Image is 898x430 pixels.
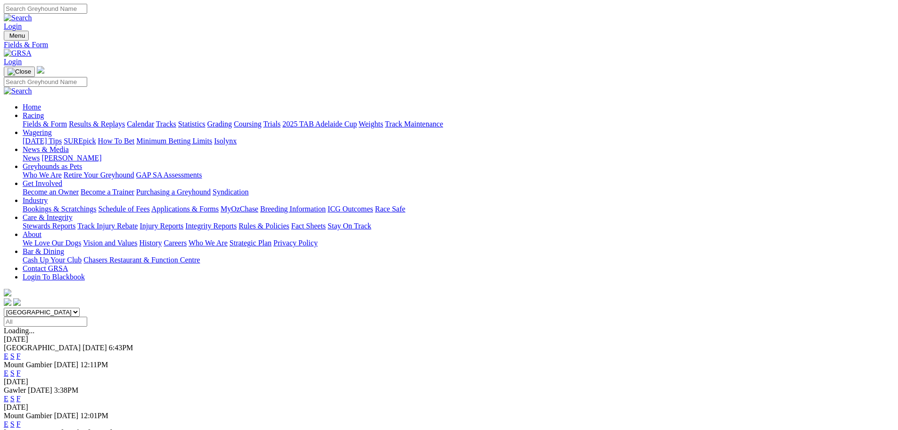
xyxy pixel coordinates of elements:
span: Mount Gambier [4,361,52,369]
a: Calendar [127,120,154,128]
img: Close [8,68,31,76]
a: S [10,395,15,403]
div: [DATE] [4,378,894,386]
a: Wagering [23,128,52,136]
span: [DATE] [82,344,107,352]
a: Careers [164,239,187,247]
img: Search [4,87,32,95]
button: Toggle navigation [4,31,29,41]
a: E [4,395,8,403]
div: Get Involved [23,188,894,196]
a: News & Media [23,145,69,153]
span: [GEOGRAPHIC_DATA] [4,344,81,352]
div: News & Media [23,154,894,162]
div: Bar & Dining [23,256,894,264]
a: [PERSON_NAME] [41,154,101,162]
a: GAP SA Assessments [136,171,202,179]
a: Fields & Form [4,41,894,49]
a: Care & Integrity [23,213,73,221]
span: 6:43PM [109,344,133,352]
a: Minimum Betting Limits [136,137,212,145]
div: Greyhounds as Pets [23,171,894,179]
input: Search [4,77,87,87]
a: Become a Trainer [81,188,134,196]
a: Injury Reports [140,222,183,230]
a: Fact Sheets [291,222,326,230]
input: Search [4,4,87,14]
span: Loading... [4,327,34,335]
div: Care & Integrity [23,222,894,230]
a: Vision and Values [83,239,137,247]
a: Race Safe [375,205,405,213]
span: [DATE] [54,361,79,369]
a: Login [4,58,22,66]
a: Applications & Forms [151,205,219,213]
a: Stay On Track [328,222,371,230]
a: Login [4,22,22,30]
a: Strategic Plan [230,239,272,247]
a: How To Bet [98,137,135,145]
a: 2025 TAB Adelaide Cup [282,120,357,128]
a: Get Involved [23,179,62,187]
a: Integrity Reports [185,222,237,230]
a: Bookings & Scratchings [23,205,96,213]
a: Statistics [178,120,206,128]
a: Tracks [156,120,176,128]
a: F [16,352,21,360]
a: Breeding Information [260,205,326,213]
img: twitter.svg [13,298,21,306]
a: Rules & Policies [239,222,289,230]
a: Retire Your Greyhound [64,171,134,179]
div: Industry [23,205,894,213]
a: Purchasing a Greyhound [136,188,211,196]
a: About [23,230,41,238]
a: Coursing [234,120,262,128]
div: [DATE] [4,335,894,344]
a: SUREpick [64,137,96,145]
a: MyOzChase [221,205,258,213]
span: [DATE] [54,412,79,420]
a: E [4,369,8,377]
a: We Love Our Dogs [23,239,81,247]
span: Menu [9,32,25,39]
a: Industry [23,196,48,204]
a: Contact GRSA [23,264,68,272]
a: S [10,420,15,428]
a: E [4,420,8,428]
a: Syndication [213,188,248,196]
a: Greyhounds as Pets [23,162,82,170]
a: [DATE] Tips [23,137,62,145]
div: About [23,239,894,247]
a: Become an Owner [23,188,79,196]
input: Select date [4,317,87,327]
span: Gawler [4,386,26,394]
a: Login To Blackbook [23,273,85,281]
a: Home [23,103,41,111]
a: Weights [359,120,383,128]
a: Trials [263,120,280,128]
div: [DATE] [4,403,894,412]
a: Who We Are [23,171,62,179]
a: Bar & Dining [23,247,64,255]
a: Track Maintenance [385,120,443,128]
span: 12:11PM [80,361,108,369]
a: Stewards Reports [23,222,75,230]
a: Schedule of Fees [98,205,149,213]
a: Privacy Policy [273,239,318,247]
span: 12:01PM [80,412,108,420]
a: Results & Replays [69,120,125,128]
a: Grading [207,120,232,128]
a: E [4,352,8,360]
img: logo-grsa-white.png [37,66,44,74]
img: logo-grsa-white.png [4,289,11,296]
a: S [10,369,15,377]
a: S [10,352,15,360]
span: Mount Gambier [4,412,52,420]
a: F [16,395,21,403]
a: F [16,420,21,428]
a: Track Injury Rebate [77,222,138,230]
div: Wagering [23,137,894,145]
a: News [23,154,40,162]
a: History [139,239,162,247]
